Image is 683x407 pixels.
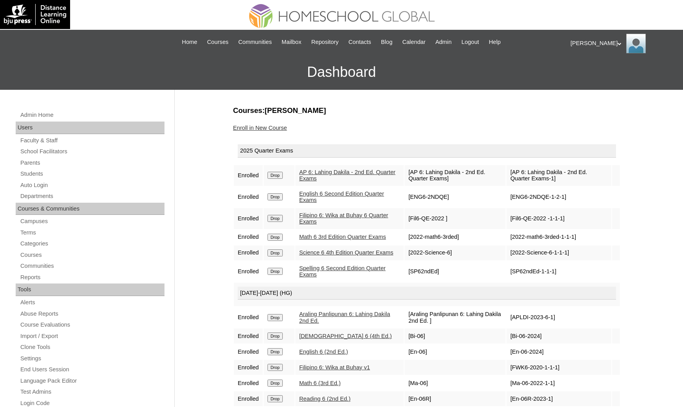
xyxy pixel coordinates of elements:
[20,376,164,386] a: Language Pack Editor
[234,261,263,282] td: Enrolled
[16,203,164,215] div: Courses & Communities
[457,38,483,47] a: Logout
[506,360,611,375] td: [FWK6-2020-1-1-1]
[234,187,263,207] td: Enrolled
[405,329,506,343] td: [Bi-06]
[238,287,616,300] div: [DATE]-[DATE] (HG)
[20,216,164,226] a: Campuses
[506,165,611,186] td: [AP 6: Lahing Dakila - 2nd Ed. Quarter Exams-1]
[20,342,164,352] a: Clone Tools
[203,38,233,47] a: Courses
[307,38,343,47] a: Repository
[20,169,164,179] a: Students
[506,307,611,328] td: [APLDI-2023-6-1]
[20,180,164,190] a: Auto Login
[506,376,611,391] td: [Ma-06-2022-1-1]
[345,38,375,47] a: Contacts
[20,298,164,307] a: Alerts
[506,391,611,406] td: [En-06R-2023-1]
[402,38,425,47] span: Calendar
[626,34,646,53] img: Ariane Ebuen
[16,283,164,296] div: Tools
[20,147,164,156] a: School Facilitators
[299,191,384,203] a: English 6 Second Edition Quarter Exams
[20,158,164,168] a: Parents
[20,273,164,282] a: Reports
[16,122,164,134] div: Users
[267,395,283,402] input: Drop
[4,55,679,90] h3: Dashboard
[4,4,66,25] img: logo-white.png
[299,349,348,355] a: English 6 (2nd Ed.)
[20,331,164,341] a: Import / Export
[267,364,283,371] input: Drop
[405,307,506,328] td: [Araling Panlipunan 6: Lahing Dakila 2nd Ed. ]
[234,38,276,47] a: Communities
[267,249,283,256] input: Drop
[299,311,390,324] a: Araling Panlipunan 6: Lahing Dakila 2nd Ed.
[267,193,283,200] input: Drop
[405,165,506,186] td: [AP 6: Lahing Dakila - 2nd Ed. Quarter Exams]
[282,38,302,47] span: Mailbox
[299,234,386,240] a: Math 6 3rd Edition Quarter Exams
[405,187,506,207] td: [ENG6-2NDQE]
[234,344,263,359] td: Enrolled
[506,261,611,282] td: [SP62ndEd-1-1-1]
[234,360,263,375] td: Enrolled
[267,348,283,355] input: Drop
[20,309,164,319] a: Abuse Reports
[405,208,506,229] td: [Fil6-QE-2022 ]
[506,344,611,359] td: [En-06-2024]
[267,314,283,321] input: Drop
[234,391,263,406] td: Enrolled
[20,365,164,374] a: End Users Session
[349,38,371,47] span: Contacts
[234,376,263,391] td: Enrolled
[234,329,263,343] td: Enrolled
[405,344,506,359] td: [En-06]
[267,333,283,340] input: Drop
[20,354,164,363] a: Settings
[238,144,616,158] div: 2025 Quarter Exams
[233,125,287,131] a: Enroll in New Course
[20,320,164,330] a: Course Evaluations
[278,38,305,47] a: Mailbox
[299,333,392,339] a: [DEMOGRAPHIC_DATA] 6 (4th Ed.)
[299,265,386,278] a: Spelling 6 Second Edition Quarter Exams
[234,307,263,328] td: Enrolled
[506,187,611,207] td: [ENG6-2NDQE-1-2-1]
[405,261,506,282] td: [SP62ndEd]
[20,110,164,120] a: Admin Home
[267,268,283,275] input: Drop
[377,38,396,47] a: Blog
[311,38,339,47] span: Repository
[299,396,351,402] a: Reading 6 (2nd Ed.)
[299,364,370,371] a: Filipino 6: Wika at Buhay v1
[182,38,197,47] span: Home
[506,230,611,245] td: [2022-math6-3rded-1-1-1]
[299,249,393,256] a: Science 6 4th Edition Quarter Exams
[485,38,504,47] a: Help
[20,239,164,249] a: Categories
[20,228,164,238] a: Terms
[506,208,611,229] td: [Fil6-QE-2022 -1-1-1]
[405,376,506,391] td: [Ma-06]
[432,38,456,47] a: Admin
[506,245,611,260] td: [2022-Science-6-1-1-1]
[405,230,506,245] td: [2022-math6-3rded]
[267,380,283,387] input: Drop
[233,105,621,116] h3: Courses:[PERSON_NAME]
[299,212,388,225] a: Filipino 6: Wika at Buhay 6 Quarter Exams
[234,245,263,260] td: Enrolled
[489,38,501,47] span: Help
[398,38,429,47] a: Calendar
[207,38,229,47] span: Courses
[234,230,263,245] td: Enrolled
[571,34,675,53] div: [PERSON_NAME]
[461,38,479,47] span: Logout
[20,250,164,260] a: Courses
[267,234,283,241] input: Drop
[506,329,611,343] td: [Bi-06-2024]
[234,208,263,229] td: Enrolled
[267,215,283,222] input: Drop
